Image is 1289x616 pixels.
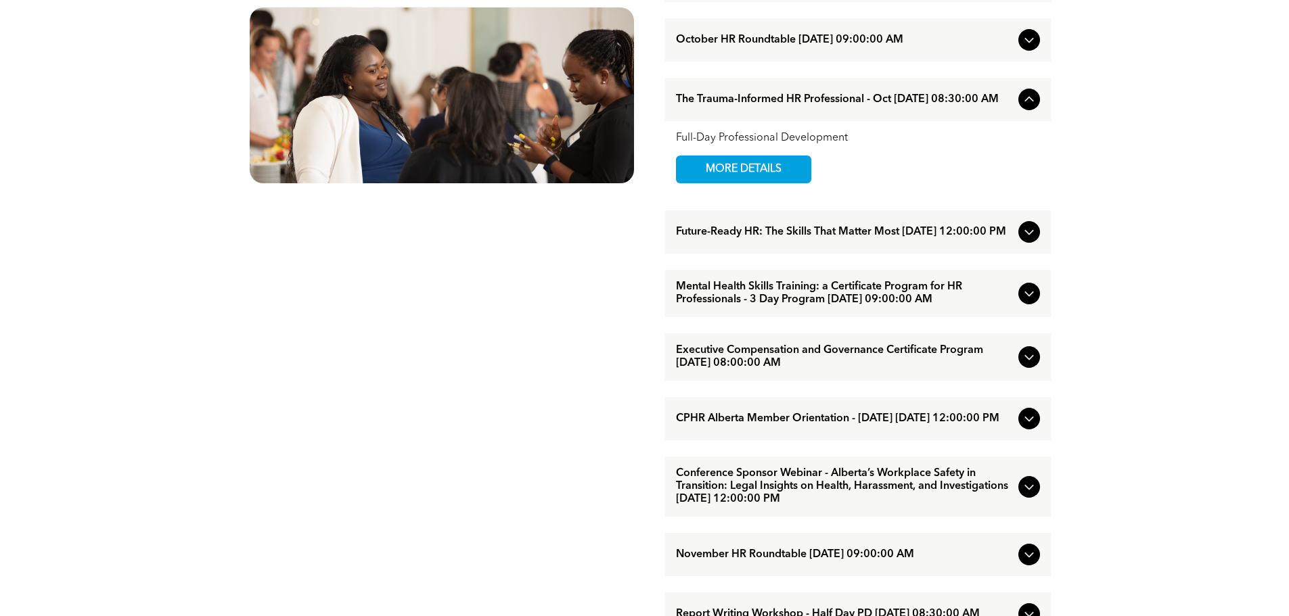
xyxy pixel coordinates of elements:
div: Full-Day Professional Development [676,132,1040,145]
a: MORE DETAILS [676,156,811,183]
span: MORE DETAILS [690,156,797,183]
span: CPHR Alberta Member Orientation - [DATE] [DATE] 12:00:00 PM [676,412,1013,425]
span: Future-Ready HR: The Skills That Matter Most [DATE] 12:00:00 PM [676,226,1013,239]
span: November HR Roundtable [DATE] 09:00:00 AM [676,548,1013,561]
span: Conference Sponsor Webinar - Alberta’s Workplace Safety in Transition: Legal Insights on Health, ... [676,467,1013,506]
span: Executive Compensation and Governance Certificate Program [DATE] 08:00:00 AM [676,344,1013,370]
span: October HR Roundtable [DATE] 09:00:00 AM [676,34,1013,47]
span: Mental Health Skills Training: a Certificate Program for HR Professionals - 3 Day Program [DATE] ... [676,281,1013,306]
span: The Trauma-Informed HR Professional - Oct [DATE] 08:30:00 AM [676,93,1013,106]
